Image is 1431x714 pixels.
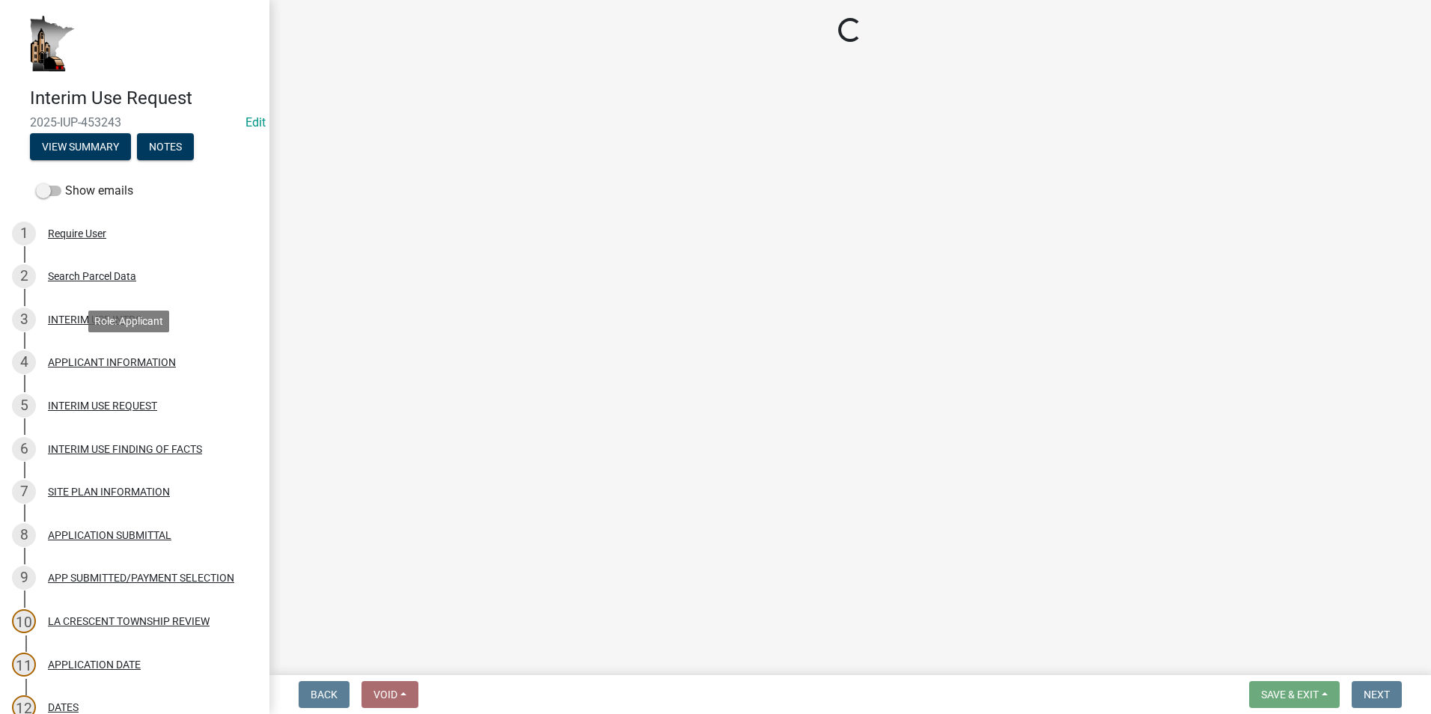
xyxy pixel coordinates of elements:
[1352,681,1402,708] button: Next
[30,141,131,153] wm-modal-confirm: Summary
[1249,681,1340,708] button: Save & Exit
[30,133,131,160] button: View Summary
[48,702,79,713] div: DATES
[48,400,157,411] div: INTERIM USE REQUEST
[48,486,170,497] div: SITE PLAN INFORMATION
[30,88,257,109] h4: Interim Use Request
[137,141,194,153] wm-modal-confirm: Notes
[311,689,338,701] span: Back
[12,566,36,590] div: 9
[361,681,418,708] button: Void
[12,653,36,677] div: 11
[12,523,36,547] div: 8
[48,228,106,239] div: Require User
[373,689,397,701] span: Void
[12,350,36,374] div: 4
[12,222,36,245] div: 1
[12,437,36,461] div: 6
[30,16,75,72] img: Houston County, Minnesota
[1364,689,1390,701] span: Next
[48,616,210,626] div: LA CRESCENT TOWNSHIP REVIEW
[48,659,141,670] div: APPLICATION DATE
[88,311,169,332] div: Role: Applicant
[48,314,143,325] div: INTERIM USE INTRO
[299,681,350,708] button: Back
[48,530,171,540] div: APPLICATION SUBMITTAL
[36,182,133,200] label: Show emails
[48,444,202,454] div: INTERIM USE FINDING OF FACTS
[12,480,36,504] div: 7
[245,115,266,129] a: Edit
[12,394,36,418] div: 5
[1261,689,1319,701] span: Save & Exit
[12,609,36,633] div: 10
[48,357,176,367] div: APPLICANT INFORMATION
[48,271,136,281] div: Search Parcel Data
[245,115,266,129] wm-modal-confirm: Edit Application Number
[30,115,239,129] span: 2025-IUP-453243
[137,133,194,160] button: Notes
[12,264,36,288] div: 2
[48,573,234,583] div: APP SUBMITTED/PAYMENT SELECTION
[12,308,36,332] div: 3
